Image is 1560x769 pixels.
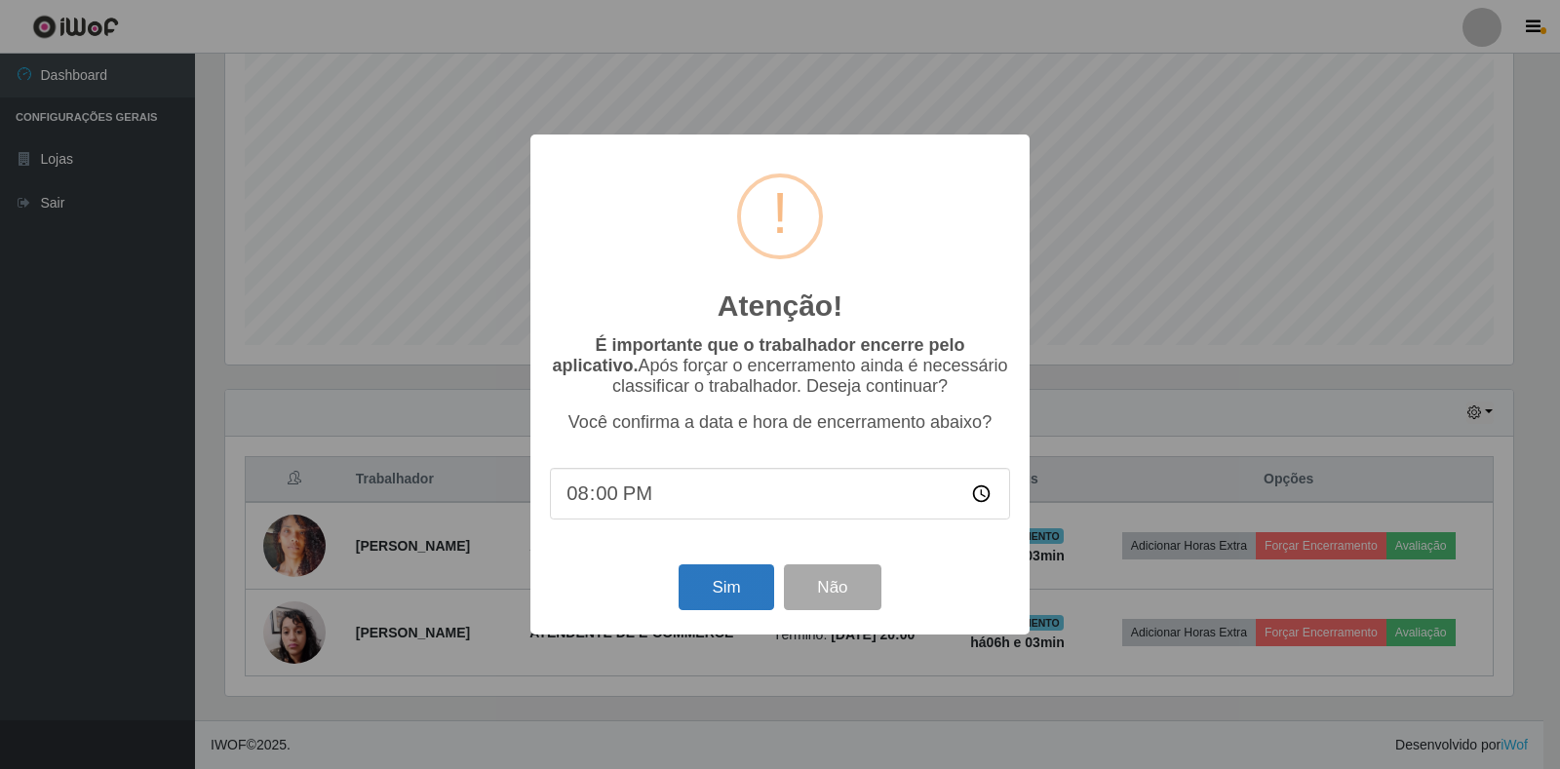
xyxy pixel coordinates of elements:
[679,564,773,610] button: Sim
[550,412,1010,433] p: Você confirma a data e hora de encerramento abaixo?
[718,288,842,324] h2: Atenção!
[552,335,964,375] b: É importante que o trabalhador encerre pelo aplicativo.
[784,564,880,610] button: Não
[550,335,1010,397] p: Após forçar o encerramento ainda é necessário classificar o trabalhador. Deseja continuar?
